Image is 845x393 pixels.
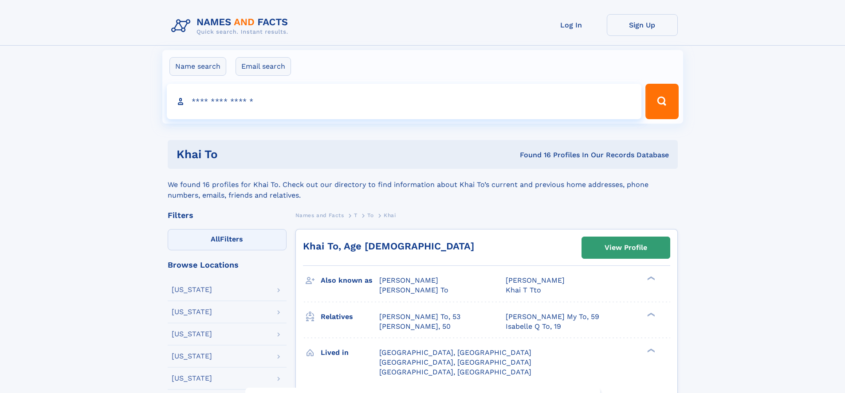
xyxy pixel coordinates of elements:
[379,368,531,376] span: [GEOGRAPHIC_DATA], [GEOGRAPHIC_DATA]
[172,286,212,293] div: [US_STATE]
[645,84,678,119] button: Search Button
[379,348,531,357] span: [GEOGRAPHIC_DATA], [GEOGRAPHIC_DATA]
[168,14,295,38] img: Logo Names and Facts
[582,237,670,258] a: View Profile
[536,14,607,36] a: Log In
[321,309,379,324] h3: Relatives
[177,149,369,160] h1: Khai To
[168,261,287,269] div: Browse Locations
[168,211,287,219] div: Filters
[379,322,451,331] a: [PERSON_NAME], 50
[506,276,565,284] span: [PERSON_NAME]
[506,322,561,331] a: Isabelle Q To, 19
[321,273,379,288] h3: Also known as
[379,276,438,284] span: [PERSON_NAME]
[379,358,531,366] span: [GEOGRAPHIC_DATA], [GEOGRAPHIC_DATA]
[367,210,373,221] a: To
[384,212,396,218] span: Khai
[172,331,212,338] div: [US_STATE]
[354,210,358,221] a: T
[645,276,656,281] div: ❯
[379,312,460,322] a: [PERSON_NAME] To, 53
[303,241,474,252] a: Khai To, Age [DEMOGRAPHIC_DATA]
[172,308,212,315] div: [US_STATE]
[605,237,647,258] div: View Profile
[168,169,678,201] div: We found 16 profiles for Khai To. Check out our directory to find information about Khai To’s cur...
[172,353,212,360] div: [US_STATE]
[645,311,656,317] div: ❯
[367,212,373,218] span: To
[607,14,678,36] a: Sign Up
[168,229,287,250] label: Filters
[379,286,448,294] span: [PERSON_NAME] To
[321,345,379,360] h3: Lived in
[169,57,226,76] label: Name search
[506,312,599,322] a: [PERSON_NAME] My To, 59
[645,347,656,353] div: ❯
[354,212,358,218] span: T
[506,286,541,294] span: Khai T Tto
[236,57,291,76] label: Email search
[295,210,344,221] a: Names and Facts
[167,84,642,119] input: search input
[369,150,669,160] div: Found 16 Profiles In Our Records Database
[211,235,220,243] span: All
[172,375,212,382] div: [US_STATE]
